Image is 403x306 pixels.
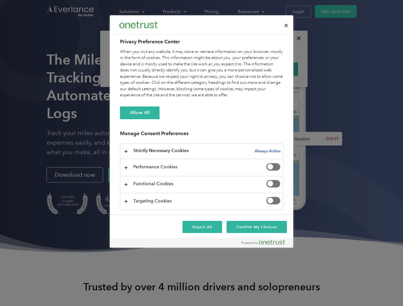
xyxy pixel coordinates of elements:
[120,130,283,140] h3: Manage Consent Preferences
[242,240,285,245] img: Powered by OneTrust Opens in a new Tab
[120,38,283,46] h2: Privacy Preference Center
[242,240,290,248] a: Powered by OneTrust Opens in a new Tab
[119,21,158,28] img: Everlance
[279,18,293,33] button: Close
[119,18,158,31] div: Everlance
[183,221,222,233] button: Reject All
[110,15,293,248] div: Privacy Preference Center
[227,221,287,233] button: Confirm My Choices
[120,106,160,119] button: Allow All
[120,49,283,98] div: When you visit any website, it may store or retrieve information on your browser, mostly in the f...
[110,15,293,248] div: Preference center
